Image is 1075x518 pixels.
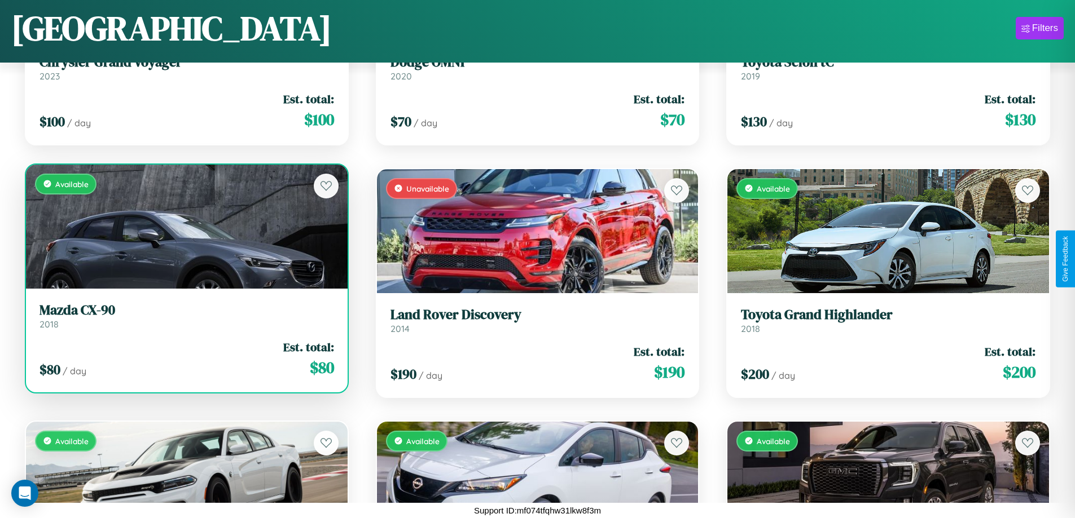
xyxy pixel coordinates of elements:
[419,370,442,381] span: / day
[40,302,334,330] a: Mazda CX-902018
[40,360,60,379] span: $ 80
[771,370,795,381] span: / day
[741,54,1035,70] h3: Toyota Scion tC
[769,117,793,129] span: / day
[283,91,334,107] span: Est. total:
[55,179,89,189] span: Available
[741,54,1035,82] a: Toyota Scion tC2019
[406,436,440,446] span: Available
[390,365,416,383] span: $ 190
[741,307,1035,323] h3: Toyota Grand Highlander
[390,323,410,334] span: 2014
[741,365,769,383] span: $ 200
[63,365,86,377] span: / day
[283,339,334,355] span: Est. total:
[390,307,685,323] h3: Land Rover Discovery
[40,112,65,131] span: $ 100
[1003,361,1035,383] span: $ 200
[757,184,790,193] span: Available
[390,54,685,70] h3: Dodge OMNI
[1032,23,1058,34] div: Filters
[40,54,334,70] h3: Chrysler Grand Voyager
[741,323,760,334] span: 2018
[654,361,685,383] span: $ 190
[414,117,437,129] span: / day
[1061,236,1069,282] div: Give Feedback
[660,108,685,131] span: $ 70
[634,343,685,360] span: Est. total:
[634,91,685,107] span: Est. total:
[390,307,685,334] a: Land Rover Discovery2014
[474,503,601,518] p: Support ID: mf074tfqhw31lkw8f3m
[1005,108,1035,131] span: $ 130
[390,112,411,131] span: $ 70
[741,70,760,82] span: 2019
[11,5,332,51] h1: [GEOGRAPHIC_DATA]
[406,184,449,193] span: Unavailable
[310,356,334,379] span: $ 80
[985,91,1035,107] span: Est. total:
[11,480,38,507] div: Open Intercom Messenger
[741,112,767,131] span: $ 130
[985,343,1035,360] span: Est. total:
[67,117,91,129] span: / day
[1016,17,1064,39] button: Filters
[40,54,334,82] a: Chrysler Grand Voyager2023
[741,307,1035,334] a: Toyota Grand Highlander2018
[40,302,334,318] h3: Mazda CX-90
[40,70,60,82] span: 2023
[390,54,685,82] a: Dodge OMNI2020
[55,436,89,446] span: Available
[304,108,334,131] span: $ 100
[757,436,790,446] span: Available
[390,70,412,82] span: 2020
[40,318,59,330] span: 2018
